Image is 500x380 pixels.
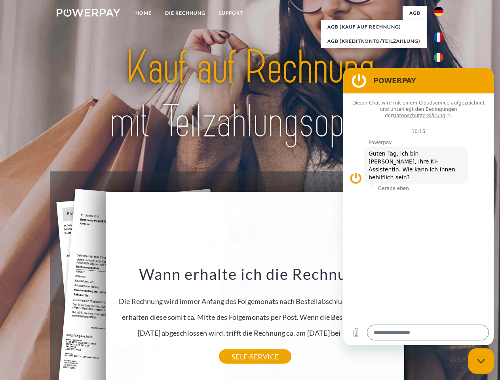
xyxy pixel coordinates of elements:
[321,20,427,34] a: AGB (Kauf auf Rechnung)
[212,6,250,20] a: SUPPORT
[57,9,120,17] img: logo-powerpay-white.svg
[434,7,443,16] img: de
[129,6,158,20] a: Home
[158,6,212,20] a: DIE RECHNUNG
[468,348,494,374] iframe: Schaltfläche zum Öffnen des Messaging-Fensters; Konversation läuft
[219,350,291,364] a: SELF-SERVICE
[434,53,443,62] img: it
[111,264,400,357] div: Die Rechnung wird immer Anfang des Folgemonats nach Bestellabschluss generiert. Sie erhalten dies...
[76,38,424,152] img: title-powerpay_de.svg
[343,68,494,345] iframe: Messaging-Fenster
[403,6,427,20] a: agb
[321,34,427,48] a: AGB (Kreditkonto/Teilzahlung)
[111,264,400,283] h3: Wann erhalte ich die Rechnung?
[434,32,443,42] img: fr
